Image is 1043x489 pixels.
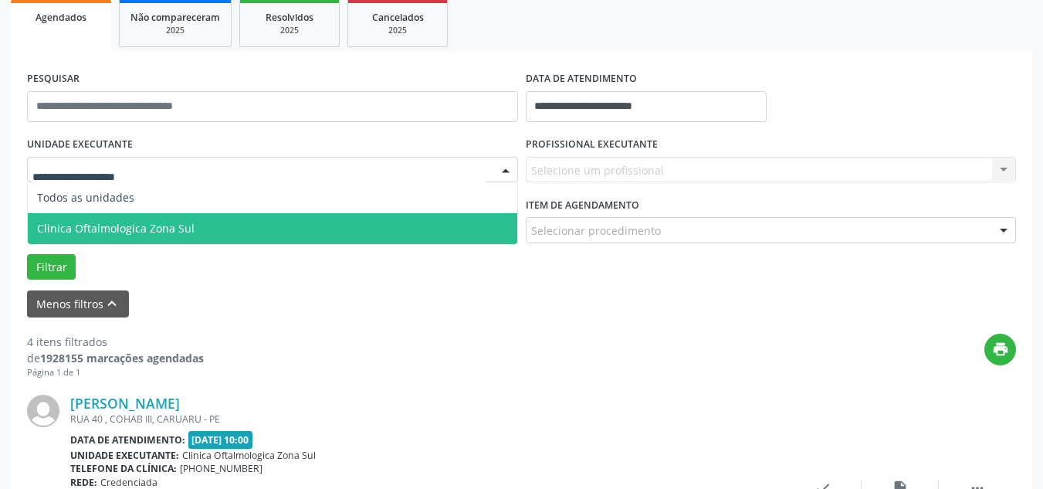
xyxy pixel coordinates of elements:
[372,11,424,24] span: Cancelados
[526,133,658,157] label: PROFISSIONAL EXECUTANTE
[70,476,97,489] b: Rede:
[251,25,328,36] div: 2025
[188,431,253,449] span: [DATE] 10:00
[100,476,157,489] span: Credenciada
[40,351,204,365] strong: 1928155 marcações agendadas
[180,462,262,475] span: [PHONE_NUMBER]
[266,11,313,24] span: Resolvidos
[992,341,1009,358] i: print
[526,193,639,217] label: Item de agendamento
[27,67,80,91] label: PESQUISAR
[27,366,204,379] div: Página 1 de 1
[182,449,316,462] span: Clinica Oftalmologica Zona Sul
[130,25,220,36] div: 2025
[526,67,637,91] label: DATA DE ATENDIMENTO
[531,222,661,239] span: Selecionar procedimento
[359,25,436,36] div: 2025
[70,433,185,447] b: Data de atendimento:
[27,395,59,427] img: img
[70,395,180,412] a: [PERSON_NAME]
[70,449,179,462] b: Unidade executante:
[130,11,220,24] span: Não compareceram
[70,462,177,475] b: Telefone da clínica:
[37,190,134,205] span: Todos as unidades
[27,254,76,280] button: Filtrar
[70,413,784,426] div: RUA 40 , COHAB III, CARUARU - PE
[27,350,204,366] div: de
[103,295,120,312] i: keyboard_arrow_up
[37,221,195,236] span: Clinica Oftalmologica Zona Sul
[36,11,86,24] span: Agendados
[27,334,204,350] div: 4 itens filtrados
[984,334,1016,365] button: print
[27,133,133,157] label: UNIDADE EXECUTANTE
[27,290,129,318] button: Menos filtroskeyboard_arrow_up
